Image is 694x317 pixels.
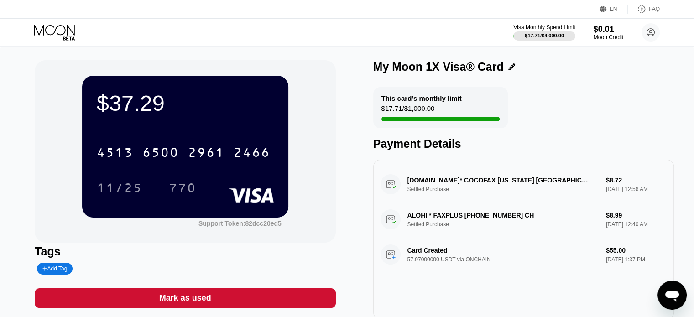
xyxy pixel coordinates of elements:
div: Add Tag [37,263,73,275]
div: FAQ [628,5,660,14]
iframe: Button to launch messaging window [657,281,687,310]
div: FAQ [649,6,660,12]
div: Tags [35,245,335,258]
div: 11/25 [97,182,142,197]
div: $0.01Moon Credit [594,25,623,41]
div: My Moon 1X Visa® Card [373,60,504,73]
div: Add Tag [42,265,67,272]
div: Visa Monthly Spend Limit$17.71/$4,000.00 [513,24,575,41]
div: Mark as used [159,293,211,303]
div: 11/25 [90,177,149,199]
div: Moon Credit [594,34,623,41]
div: $37.29 [97,90,274,116]
div: EN [610,6,617,12]
div: $0.01 [594,25,623,34]
div: This card’s monthly limit [381,94,462,102]
div: 6500 [142,146,179,161]
div: Visa Monthly Spend Limit [513,24,575,31]
div: 770 [169,182,196,197]
div: Payment Details [373,137,674,151]
div: $17.71 / $1,000.00 [381,104,435,117]
div: Support Token:82dcc20ed5 [198,220,282,227]
div: EN [600,5,628,14]
div: $17.71 / $4,000.00 [525,33,564,38]
div: Mark as used [35,288,335,308]
div: 4513 [97,146,133,161]
div: 2961 [188,146,224,161]
div: Support Token: 82dcc20ed5 [198,220,282,227]
div: 770 [162,177,203,199]
div: 2466 [234,146,270,161]
div: 4513650029612466 [91,141,276,164]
